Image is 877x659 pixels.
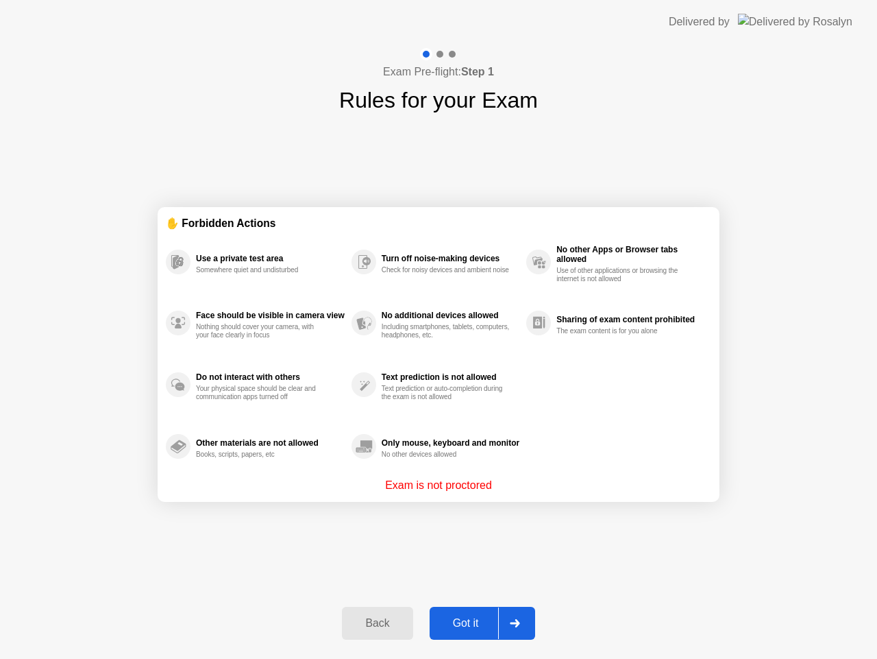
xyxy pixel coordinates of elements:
div: Somewhere quiet and undisturbed [196,266,325,274]
div: Delivered by [669,14,730,30]
b: Step 1 [461,66,494,77]
div: Got it [434,617,498,630]
div: Back [346,617,408,630]
div: Only mouse, keyboard and monitor [382,438,519,448]
button: Got it [430,607,535,640]
div: Turn off noise-making devices [382,254,519,263]
div: Do not interact with others [196,372,345,382]
div: Check for noisy devices and ambient noise [382,266,511,274]
div: No other Apps or Browser tabs allowed [556,245,704,264]
div: Sharing of exam content prohibited [556,315,704,324]
h1: Rules for your Exam [339,84,538,117]
div: Your physical space should be clear and communication apps turned off [196,385,325,401]
div: Text prediction is not allowed [382,372,519,382]
div: ✋ Forbidden Actions [166,215,711,231]
div: The exam content is for you alone [556,327,686,335]
h4: Exam Pre-flight: [383,64,494,80]
div: Text prediction or auto-completion during the exam is not allowed [382,385,511,401]
div: No other devices allowed [382,451,511,459]
button: Back [342,607,412,640]
div: Use a private test area [196,254,345,263]
div: No additional devices allowed [382,311,519,320]
img: Delivered by Rosalyn [738,14,852,29]
div: Use of other applications or browsing the internet is not allowed [556,267,686,283]
div: Nothing should cover your camera, with your face clearly in focus [196,323,325,339]
p: Exam is not proctored [385,477,492,494]
div: Other materials are not allowed [196,438,345,448]
div: Face should be visible in camera view [196,311,345,320]
div: Including smartphones, tablets, computers, headphones, etc. [382,323,511,339]
div: Books, scripts, papers, etc [196,451,325,459]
